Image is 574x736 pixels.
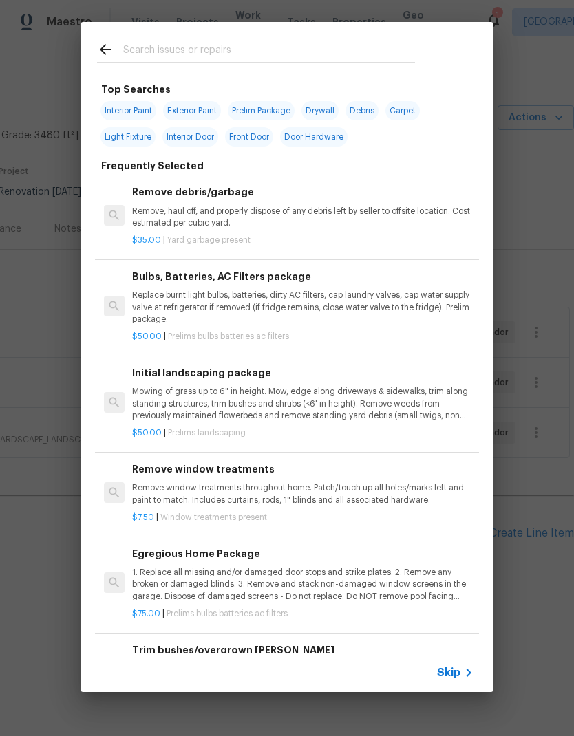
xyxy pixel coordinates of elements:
[132,427,474,439] p: |
[132,206,474,229] p: Remove, haul off, and properly dispose of any debris left by seller to offsite location. Cost est...
[301,101,339,120] span: Drywall
[132,365,474,380] h6: Initial landscaping package
[101,158,204,173] h6: Frequently Selected
[132,567,474,602] p: 1. Replace all missing and/or damaged door stops and strike plates. 2. Remove any broken or damag...
[132,331,474,343] p: |
[132,513,154,521] span: $7.50
[123,41,415,62] input: Search issues or repairs
[132,609,160,618] span: $75.00
[168,429,246,437] span: Prelims landscaping
[168,332,289,340] span: Prelims bulbs batteries ac filters
[132,269,474,284] h6: Bulbs, Batteries, AC Filters package
[132,546,474,561] h6: Egregious Home Package
[132,332,162,340] span: $50.00
[132,429,162,437] span: $50.00
[225,127,273,147] span: Front Door
[163,101,221,120] span: Exterior Paint
[280,127,348,147] span: Door Hardware
[385,101,420,120] span: Carpet
[132,236,161,244] span: $35.00
[132,512,474,523] p: |
[160,513,267,521] span: Window treatments present
[132,482,474,506] p: Remove window treatments throughout home. Patch/touch up all holes/marks left and paint to match....
[132,462,474,477] h6: Remove window treatments
[132,386,474,421] p: Mowing of grass up to 6" in height. Mow, edge along driveways & sidewalks, trim along standing st...
[346,101,379,120] span: Debris
[101,82,171,97] h6: Top Searches
[100,127,156,147] span: Light Fixture
[100,101,156,120] span: Interior Paint
[437,666,460,680] span: Skip
[162,127,218,147] span: Interior Door
[132,608,474,620] p: |
[132,642,474,658] h6: Trim bushes/overgrown [PERSON_NAME]
[228,101,295,120] span: Prelim Package
[167,236,251,244] span: Yard garbage present
[132,290,474,325] p: Replace burnt light bulbs, batteries, dirty AC filters, cap laundry valves, cap water supply valv...
[132,235,474,246] p: |
[132,184,474,199] h6: Remove debris/garbage
[167,609,288,618] span: Prelims bulbs batteries ac filters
